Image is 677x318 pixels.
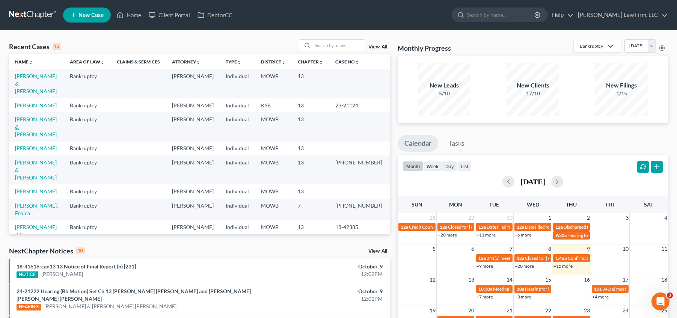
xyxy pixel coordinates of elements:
span: 5 [432,244,436,253]
span: 12a [478,255,486,261]
div: New Leads [418,81,470,90]
td: Bankruptcy [64,112,111,141]
span: Credit Counseling for [PERSON_NAME] [409,224,487,230]
i: unfold_more [355,60,359,65]
td: Bankruptcy [64,155,111,184]
span: Sun [412,201,422,208]
td: [PERSON_NAME] [166,184,220,198]
td: 23-21124 [329,98,388,112]
td: [PERSON_NAME] [166,199,220,220]
td: 13 [292,112,329,141]
a: Chapterunfold_more [298,59,323,65]
span: 12a [517,224,524,230]
div: NOTICE [17,271,38,278]
a: [PERSON_NAME] & [PERSON_NAME] [15,116,57,137]
a: Home [113,8,145,22]
span: 15 [544,275,552,284]
td: Bankruptcy [64,142,111,155]
td: MOWB [255,199,292,220]
a: +15 more [553,263,573,269]
a: +4 more [592,294,609,300]
a: Client Portal [145,8,194,22]
a: [PERSON_NAME] & [PERSON_NAME] [15,73,57,94]
td: Bankruptcy [64,220,111,241]
td: Individual [220,112,255,141]
td: 13 [292,155,329,184]
span: Discharged for [PERSON_NAME] [564,224,629,230]
i: unfold_more [29,60,33,65]
span: 23 [583,306,591,315]
span: 12a [440,224,447,230]
a: View All [368,249,387,254]
span: 4 [663,213,668,222]
a: Nameunfold_more [15,59,33,65]
span: Date Filed for [PERSON_NAME] & [PERSON_NAME] [525,224,627,230]
td: MOWB [255,112,292,141]
h3: Monthly Progress [398,44,451,53]
td: MOWB [255,69,292,98]
span: 10a [517,286,524,292]
span: 14 [506,275,513,284]
div: 15 [53,43,61,50]
td: MOWB [255,220,292,241]
span: 10a [594,286,602,292]
span: 20 [467,306,475,315]
span: 16 [583,275,591,284]
div: NextChapter Notices [9,246,85,255]
span: 13 [467,275,475,284]
td: Individual [220,155,255,184]
span: New Case [78,12,104,18]
button: month [403,161,423,171]
span: 30 [506,213,513,222]
td: [PERSON_NAME] [166,142,220,155]
a: Help [548,8,573,22]
td: [PHONE_NUMBER] [329,155,388,184]
a: Calendar [398,135,438,152]
td: Individual [220,184,255,198]
div: 12:01PM [266,295,383,303]
td: Individual [220,199,255,220]
span: 10:30a [478,286,492,292]
td: [PERSON_NAME] [166,112,220,141]
td: Bankruptcy [64,199,111,220]
span: Meeting of Creditors for [PERSON_NAME] [493,286,576,292]
span: 6 [470,244,475,253]
button: week [423,161,442,171]
td: 13 [292,220,329,241]
span: 341(a) meeting for [PERSON_NAME] [487,255,559,261]
a: [PERSON_NAME] [41,270,83,278]
span: Hearing for [PERSON_NAME] [525,286,584,292]
span: 12 [429,275,436,284]
a: +20 more [515,263,534,269]
span: Closed for [PERSON_NAME] & [PERSON_NAME] [448,224,544,230]
td: 13 [292,142,329,155]
i: unfold_more [319,60,323,65]
span: 3 [625,213,629,222]
a: 18-41616-can13 13 Notice of Final Report (b) [231] [17,263,136,270]
div: October, 9 [266,288,383,295]
a: [PERSON_NAME] [15,102,57,109]
span: 22 [544,306,552,315]
span: 21 [506,306,513,315]
a: +20 more [438,232,457,238]
a: +9 more [476,263,493,269]
span: Wed [527,201,539,208]
i: unfold_more [237,60,241,65]
a: +3 more [515,294,531,300]
td: [PERSON_NAME] [166,98,220,112]
span: 1 [547,213,552,222]
iframe: Intercom live chat [651,292,669,310]
a: Typeunfold_more [226,59,241,65]
div: 17/10 [507,90,559,97]
a: 24-21222 Hearing (Bk Motion) Set Ch 13 [PERSON_NAME] [PERSON_NAME] and [PERSON_NAME] [PERSON_NAME... [17,288,251,302]
a: [PERSON_NAME] & Soncerearae [15,224,57,238]
span: 12a [555,224,563,230]
div: 12:02PM [266,270,383,278]
a: +6 more [515,232,531,238]
td: Individual [220,98,255,112]
span: Confirmation hearing for Apple Central KC [568,255,651,261]
input: Search by name... [467,8,535,22]
td: Bankruptcy [64,184,111,198]
a: [PERSON_NAME] [15,188,57,194]
span: 17 [622,275,629,284]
